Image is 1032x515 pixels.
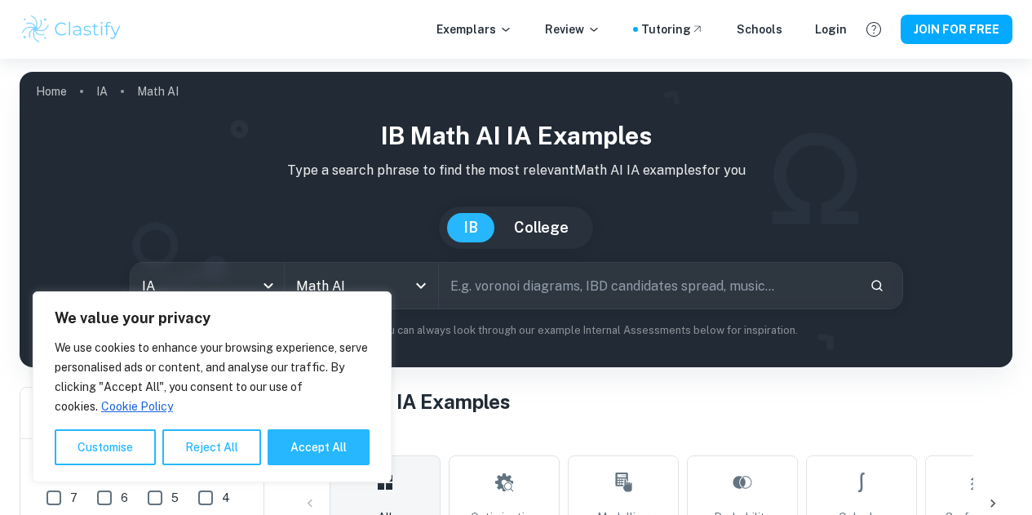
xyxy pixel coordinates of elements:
[436,20,512,38] p: Exemplars
[96,80,108,103] a: IA
[498,213,585,242] button: College
[121,489,128,507] span: 6
[162,429,261,465] button: Reject All
[901,15,1012,44] button: JOIN FOR FREE
[290,429,1012,449] h6: Topic
[545,20,600,38] p: Review
[268,429,370,465] button: Accept All
[131,263,284,309] div: IA
[439,263,857,309] input: E.g. voronoi diagrams, IBD candidates spread, music...
[55,309,370,328] p: We value your privacy
[815,20,847,38] a: Login
[36,80,67,103] a: Home
[55,429,156,465] button: Customise
[137,82,179,100] p: Math AI
[860,16,888,43] button: Help and Feedback
[863,272,891,300] button: Search
[70,489,78,507] span: 7
[33,291,392,482] div: We value your privacy
[100,399,174,414] a: Cookie Policy
[641,20,704,38] a: Tutoring
[737,20,782,38] a: Schools
[33,118,999,154] h1: IB Math AI IA examples
[447,213,494,242] button: IB
[171,489,179,507] span: 5
[410,274,432,297] button: Open
[55,338,370,416] p: We use cookies to enhance your browsing experience, serve personalised ads or content, and analys...
[20,13,123,46] img: Clastify logo
[20,72,1012,367] img: profile cover
[222,489,230,507] span: 4
[33,322,999,339] p: Not sure what to search for? You can always look through our example Internal Assessments below f...
[33,161,999,180] p: Type a search phrase to find the most relevant Math AI IA examples for you
[290,387,1012,416] h1: All Math AI IA Examples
